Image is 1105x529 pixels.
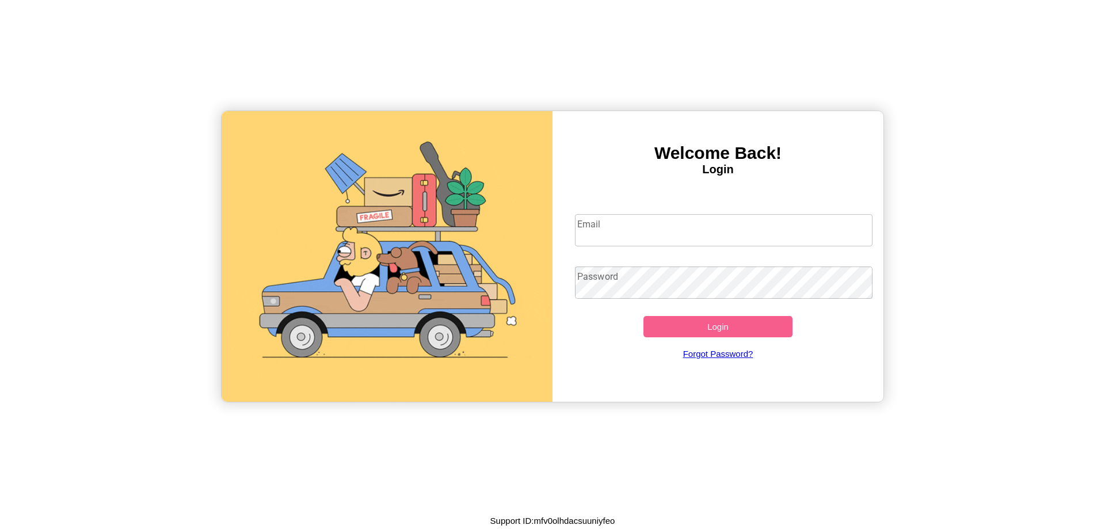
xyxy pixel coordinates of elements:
button: Login [643,316,792,337]
a: Forgot Password? [569,337,867,370]
h3: Welcome Back! [552,143,883,163]
h4: Login [552,163,883,176]
p: Support ID: mfv0olhdacsuuniyfeo [490,513,615,528]
img: gif [222,111,552,402]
